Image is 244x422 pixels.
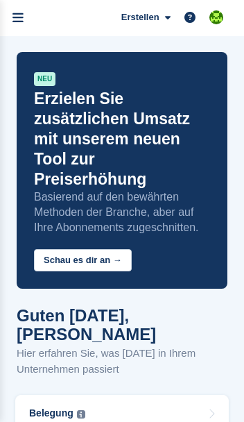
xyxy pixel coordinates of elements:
[121,10,159,24] span: Erstellen
[34,89,210,189] p: Erzielen Sie zusätzlichen Umsatz mit unserem neuen Tool zur Preiserhöhung
[17,306,227,344] h1: Guten [DATE], [PERSON_NAME]
[34,189,210,235] p: Basierend auf den bewährten Methoden der Branche, aber auf Ihre Abonnements zugeschnitten.
[29,407,73,419] div: Belegung
[34,249,132,272] button: Schau es dir an →
[17,346,227,377] p: Hier erfahren Sie, was [DATE] in Ihrem Unternehmen passiert
[209,10,223,24] img: Stefano
[34,72,55,86] div: NEU
[77,410,85,419] img: icon-info-grey-7440780725fd019a000dd9b08b2336e03edf1995a4989e88bcd33f0948082b44.svg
